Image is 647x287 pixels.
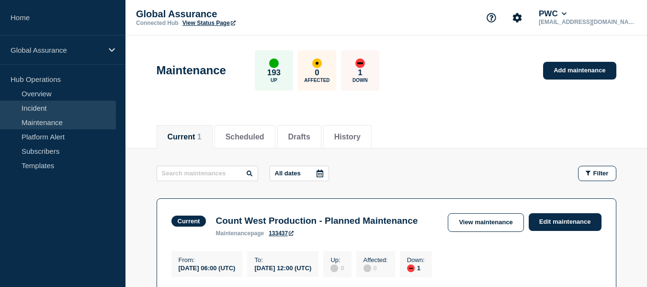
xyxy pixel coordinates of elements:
[168,133,202,141] button: Current 1
[270,166,329,181] button: All dates
[355,58,365,68] div: down
[330,264,344,272] div: 0
[448,213,523,232] a: View maintenance
[179,264,236,272] div: [DATE] 06:00 (UTC)
[288,133,310,141] button: Drafts
[481,8,501,28] button: Support
[136,20,179,26] p: Connected Hub
[315,68,319,78] p: 0
[216,230,264,237] p: page
[537,19,636,25] p: [EMAIL_ADDRESS][DOMAIN_NAME]
[312,58,322,68] div: affected
[216,230,250,237] span: maintenance
[578,166,616,181] button: Filter
[358,68,362,78] p: 1
[157,166,258,181] input: Search maintenances
[197,133,202,141] span: 1
[352,78,368,83] p: Down
[537,9,568,19] button: PWC
[226,133,264,141] button: Scheduled
[11,46,102,54] p: Global Assurance
[178,218,200,225] div: Current
[136,9,328,20] p: Global Assurance
[334,133,361,141] button: History
[271,78,277,83] p: Up
[182,20,236,26] a: View Status Page
[254,256,311,264] p: To :
[529,213,602,231] a: Edit maintenance
[330,264,338,272] div: disabled
[330,256,344,264] p: Up :
[267,68,281,78] p: 193
[304,78,329,83] p: Affected
[269,58,279,68] div: up
[179,256,236,264] p: From :
[363,264,371,272] div: disabled
[363,264,388,272] div: 0
[507,8,527,28] button: Account settings
[269,230,294,237] a: 133437
[157,64,226,77] h1: Maintenance
[254,264,311,272] div: [DATE] 12:00 (UTC)
[216,216,418,226] h3: Count West Production - Planned Maintenance
[543,62,616,80] a: Add maintenance
[407,264,425,272] div: 1
[275,170,301,177] p: All dates
[363,256,388,264] p: Affected :
[407,264,415,272] div: down
[407,256,425,264] p: Down :
[593,170,609,177] span: Filter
